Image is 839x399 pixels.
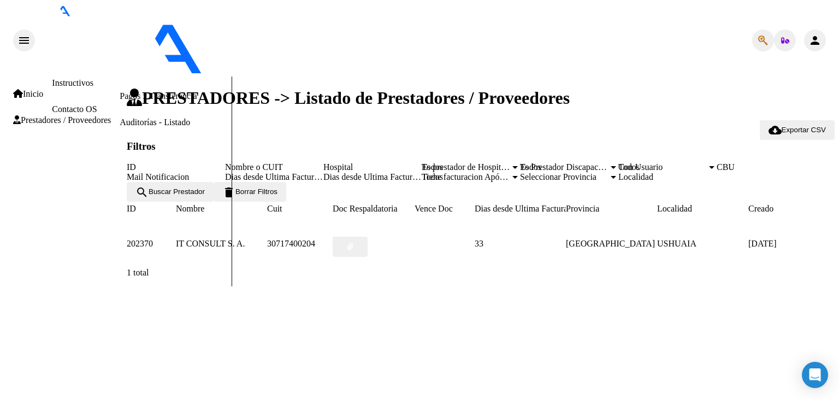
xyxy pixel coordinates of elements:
[808,34,822,47] mat-icon: person
[566,239,655,248] span: [GEOGRAPHIC_DATA]
[760,120,835,140] button: Exportar CSV
[657,202,748,216] datatable-header-cell: Localidad
[475,239,483,248] span: 33
[267,204,282,213] span: Cuit
[769,126,826,134] span: Exportar CSV
[17,34,31,47] mat-icon: menu
[748,204,773,213] span: Creado
[415,204,453,213] span: Vence Doc
[657,204,692,213] span: Localidad
[475,202,566,216] datatable-header-cell: Dias desde Ultima Factura
[35,16,294,74] img: Logo SAAS
[520,162,541,172] span: Todos
[415,202,475,216] datatable-header-cell: Vence Doc
[566,204,599,213] span: Provincia
[422,162,443,172] span: Todos
[475,204,568,213] span: Dias desde Ultima Factura
[566,202,657,216] datatable-header-cell: Provincia
[267,239,315,248] span: 30717400204
[127,140,835,152] h3: Filtros
[748,202,808,216] datatable-header-cell: Creado
[294,67,323,76] span: - ospsip
[333,202,415,216] datatable-header-cell: Doc Respaldatoria
[323,67,398,76] span: - IT CONSULT S. A.
[120,118,190,127] a: Auditorías - Listado
[127,268,835,278] div: 1 total
[214,182,286,202] button: Borrar Filtros
[520,172,608,182] span: Seleccionar Provincia
[618,162,640,172] span: Todos
[13,89,43,99] a: Inicio
[222,187,277,196] span: Borrar Filtros
[422,172,443,181] span: Todos
[333,204,398,213] span: Doc Respaldatoria
[127,88,570,108] span: PRESTADORES -> Listado de Prestadores / Proveedores
[657,239,696,248] span: USHUAIA
[120,91,197,101] a: Pagos x Transferencia
[52,78,93,87] a: Instructivos
[52,104,97,114] a: Contacto OS
[267,202,333,216] datatable-header-cell: Cuit
[769,124,782,137] mat-icon: cloud_download
[802,362,828,388] div: Open Intercom Messenger
[13,115,111,125] a: Prestadores / Proveedores
[748,239,777,248] span: [DATE]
